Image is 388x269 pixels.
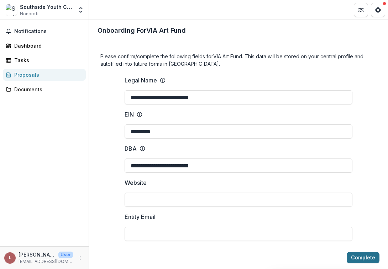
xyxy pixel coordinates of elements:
[347,252,379,263] button: Complete
[20,3,73,11] div: Southside Youth Council Inc
[58,252,73,258] p: User
[76,3,86,17] button: Open entity switcher
[14,86,80,93] div: Documents
[3,69,86,81] a: Proposals
[354,3,368,17] button: Partners
[20,11,40,17] span: Nonprofit
[14,57,80,64] div: Tasks
[125,144,137,153] p: DBA
[3,26,86,37] button: Notifications
[125,212,156,221] p: Entity Email
[125,110,134,119] p: EIN
[371,3,385,17] button: Get Help
[9,255,11,260] div: Linda
[125,178,147,187] p: Website
[14,28,83,34] span: Notifications
[3,84,86,95] a: Documents
[19,258,73,265] p: [EMAIL_ADDRESS][DOMAIN_NAME]
[14,71,80,79] div: Proposals
[76,254,84,262] button: More
[98,26,186,35] p: Onboarding For VIA Art Fund
[3,40,86,52] a: Dashboard
[100,53,377,68] h4: Please confirm/complete the following fields for VIA Art Fund . This data will be stored on your ...
[125,76,157,85] p: Legal Name
[19,251,56,258] p: [PERSON_NAME]
[6,4,17,16] img: Southside Youth Council Inc
[3,54,86,66] a: Tasks
[14,42,80,49] div: Dashboard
